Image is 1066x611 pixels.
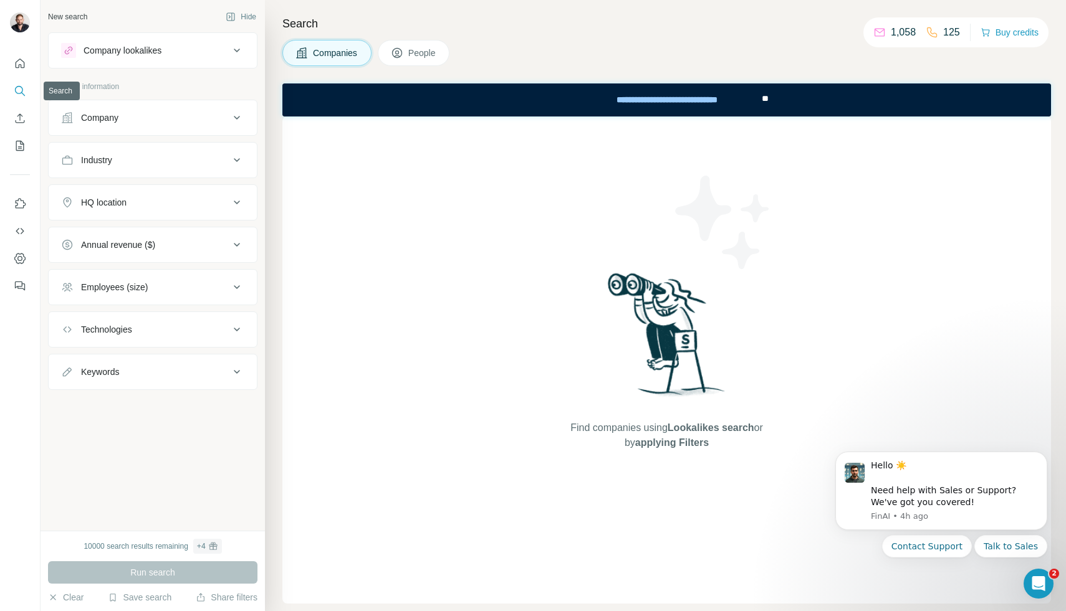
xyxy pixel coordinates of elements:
h4: Search [282,15,1051,32]
button: Industry [49,145,257,175]
button: My lists [10,135,30,157]
button: Enrich CSV [10,107,30,130]
span: Lookalikes search [668,422,754,433]
button: Keywords [49,357,257,387]
span: applying Filters [635,437,709,448]
span: People [408,47,437,59]
button: Company [49,103,257,133]
button: Clear [48,591,84,604]
div: Technologies [81,323,132,336]
div: Industry [81,154,112,166]
button: Technologies [49,315,257,344]
iframe: Intercom live chat [1024,569,1054,599]
p: Company information [48,81,257,92]
div: Company lookalikes [84,44,161,57]
button: Feedback [10,275,30,297]
span: Companies [313,47,358,59]
iframe: To enrich screen reader interactions, please activate Accessibility in Grammarly extension settings [817,436,1066,605]
div: Keywords [81,366,119,378]
div: Employees (size) [81,281,148,293]
span: 2 [1049,569,1059,579]
iframe: Banner [282,83,1051,116]
img: Surfe Illustration - Stars [667,166,779,278]
span: Find companies using or by [567,420,766,450]
button: Save search [108,591,171,604]
div: + 4 [197,541,206,552]
img: Avatar [10,12,30,32]
button: Use Surfe API [10,220,30,242]
button: Use Surfe on LinkedIn [10,192,30,215]
button: HQ location [49,187,257,217]
button: Employees (size) [49,272,257,302]
button: Quick start [10,52,30,75]
p: 1,058 [891,25,916,40]
button: Share filters [196,591,257,604]
div: 10000 search results remaining [84,539,221,554]
div: Annual revenue ($) [81,239,155,251]
button: Hide [217,7,265,26]
img: Surfe Illustration - Woman searching with binoculars [602,270,732,409]
div: New search [48,11,87,22]
button: Annual revenue ($) [49,230,257,260]
button: Buy credits [981,24,1039,41]
button: Search [10,80,30,102]
button: Dashboard [10,247,30,270]
button: Company lookalikes [49,36,257,65]
div: HQ location [81,196,127,209]
p: 125 [943,25,960,40]
div: Company [81,111,118,124]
